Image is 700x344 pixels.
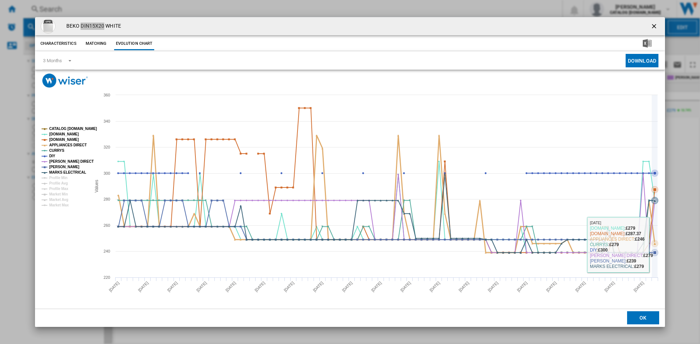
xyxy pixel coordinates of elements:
tspan: [DATE] [516,281,528,293]
div: 3 Months [43,58,62,63]
tspan: 300 [104,171,110,175]
tspan: [DATE] [225,281,237,293]
button: OK [627,311,659,324]
img: 10212934 [41,19,55,33]
md-dialog: Product popup [35,17,665,327]
tspan: [DOMAIN_NAME] [49,138,79,142]
tspan: [DATE] [312,281,324,293]
button: Evolution chart [114,37,155,50]
button: Download in Excel [631,37,663,50]
tspan: 260 [104,223,110,228]
tspan: DIY [49,154,55,158]
img: logo_wiser_300x94.png [42,74,88,88]
tspan: [DATE] [545,281,557,293]
tspan: [DATE] [108,281,120,293]
button: Matching [80,37,112,50]
tspan: Values [94,180,99,193]
tspan: 340 [104,119,110,123]
tspan: [DATE] [137,281,149,293]
tspan: [DATE] [370,281,382,293]
tspan: Profile Min [49,176,67,180]
tspan: 280 [104,197,110,201]
tspan: [PERSON_NAME] DIRECT [49,159,94,163]
tspan: 320 [104,145,110,149]
tspan: [DATE] [575,281,587,293]
tspan: [DATE] [341,281,353,293]
tspan: 240 [104,249,110,253]
tspan: [DATE] [458,281,470,293]
tspan: [DATE] [283,281,295,293]
button: Download [626,54,658,67]
tspan: [DATE] [400,281,412,293]
tspan: [DATE] [429,281,441,293]
tspan: CURRYS [49,149,65,153]
tspan: [DATE] [604,281,616,293]
button: getI18NText('BUTTONS.CLOSE_DIALOG') [647,19,662,33]
tspan: Market Avg [49,198,68,202]
tspan: 360 [104,93,110,97]
img: excel-24x24.png [643,39,652,48]
tspan: Market Min [49,192,68,196]
tspan: [DATE] [254,281,266,293]
tspan: [DOMAIN_NAME] [49,132,79,136]
tspan: MARKS ELECTRICAL [49,170,86,174]
tspan: Profile Max [49,187,69,191]
tspan: APPLIANCES DIRECT [49,143,87,147]
tspan: [DATE] [487,281,499,293]
tspan: Profile Avg [49,181,68,185]
tspan: [DATE] [166,281,178,293]
tspan: CATALOG [DOMAIN_NAME] [49,127,97,131]
tspan: [PERSON_NAME] [49,165,79,169]
tspan: [DATE] [633,281,645,293]
tspan: [DATE] [195,281,207,293]
h4: BEKO DIN15X20 WHITE [63,23,121,30]
tspan: 220 [104,275,110,280]
button: Characteristics [39,37,78,50]
ng-md-icon: getI18NText('BUTTONS.CLOSE_DIALOG') [650,23,659,31]
tspan: Market Max [49,203,69,207]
